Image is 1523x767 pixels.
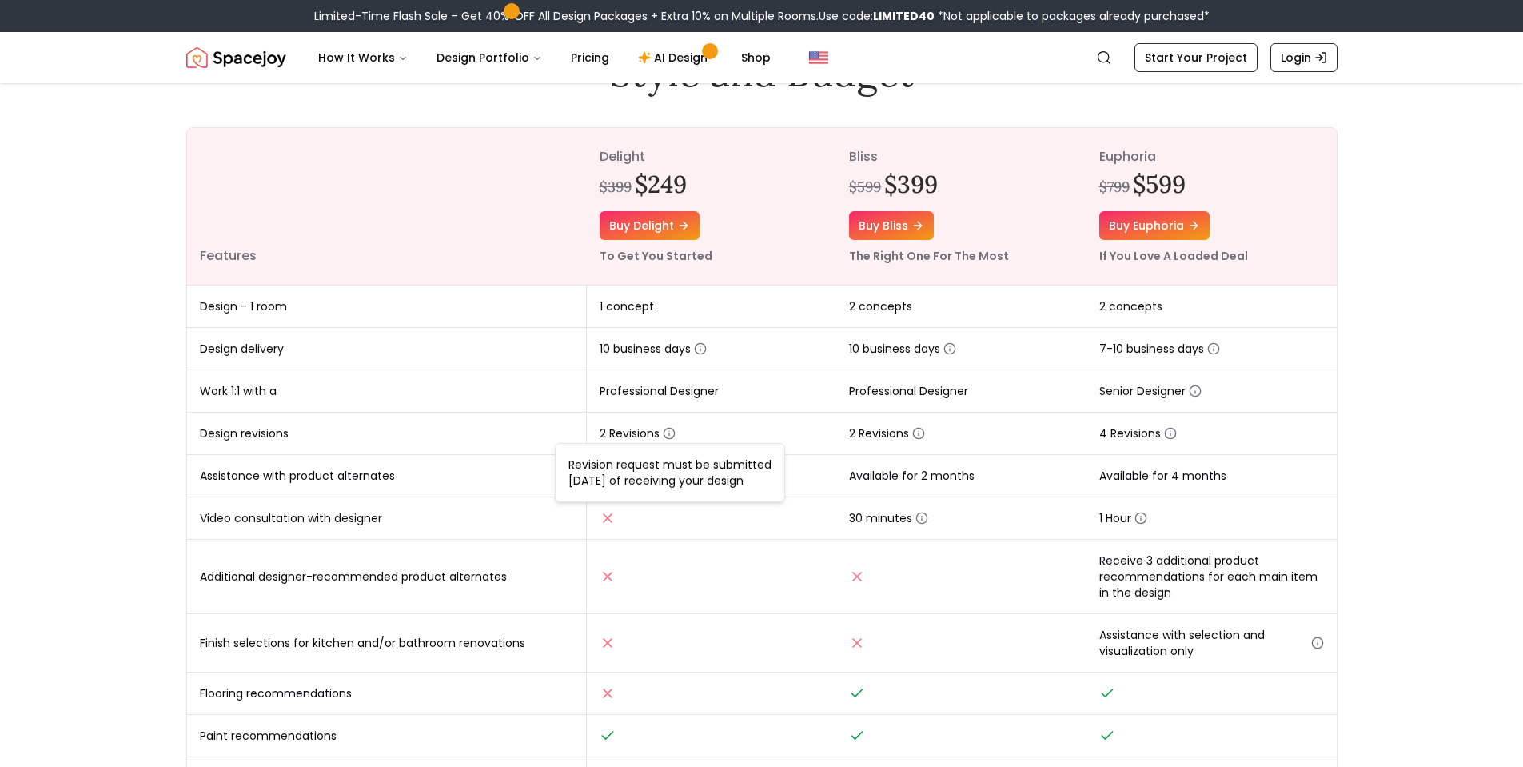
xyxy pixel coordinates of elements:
a: Login [1270,43,1338,72]
td: Available for 2 months [836,455,1086,497]
td: Available for 4 months [1086,455,1337,497]
span: 30 minutes [849,510,928,526]
span: Use code: [819,8,935,24]
small: To Get You Started [600,248,712,264]
span: 2 concepts [1099,298,1162,314]
span: Professional Designer [600,383,719,399]
a: Buy euphoria [1099,211,1210,240]
div: Limited-Time Flash Sale – Get 40% OFF All Design Packages + Extra 10% on Multiple Rooms. [314,8,1210,24]
p: bliss [849,147,1074,166]
td: Receive 3 additional product recommendations for each main item in the design [1086,540,1337,614]
div: $599 [849,176,881,198]
td: Assistance with product alternates [187,455,587,497]
img: Spacejoy Logo [186,42,286,74]
span: 10 business days [600,341,707,357]
a: Buy delight [600,211,700,240]
h2: $599 [1133,170,1186,198]
button: How It Works [305,42,421,74]
span: 7-10 business days [1099,341,1220,357]
a: Spacejoy [186,42,286,74]
td: Design revisions [187,413,587,455]
small: The Right One For The Most [849,248,1009,264]
nav: Main [305,42,783,74]
a: AI Design [625,42,725,74]
b: LIMITED40 [873,8,935,24]
span: 4 Revisions [1099,425,1177,441]
span: Senior Designer [1099,383,1202,399]
a: Start Your Project [1134,43,1258,72]
span: Professional Designer [849,383,968,399]
span: 2 Revisions [849,425,925,441]
p: euphoria [1099,147,1324,166]
nav: Global [186,32,1338,83]
span: 2 concepts [849,298,912,314]
a: Shop [728,42,783,74]
td: Additional designer-recommended product alternates [187,540,587,614]
td: Design - 1 room [187,286,587,328]
td: Design delivery [187,328,587,370]
span: Assistance with selection and visualization only [1099,627,1324,659]
span: 2 Revisions [600,425,676,441]
small: If You Love A Loaded Deal [1099,248,1248,264]
a: Buy bliss [849,211,934,240]
span: *Not applicable to packages already purchased* [935,8,1210,24]
span: 10 business days [849,341,956,357]
td: Paint recommendations [187,715,587,757]
h1: Interior Design Packages That Fit Your Style and Budget [404,3,1120,95]
img: United States [809,48,828,67]
a: Pricing [558,42,622,74]
div: Revision request must be submitted [DATE] of receiving your design [555,443,785,502]
h2: $249 [635,170,687,198]
h2: $399 [884,170,938,198]
p: delight [600,147,824,166]
span: 1 Hour [1099,510,1147,526]
td: Finish selections for kitchen and/or bathroom renovations [187,614,587,673]
span: 1 concept [600,298,654,314]
div: $799 [1099,176,1130,198]
td: Work 1:1 with a [187,370,587,413]
button: Design Portfolio [424,42,555,74]
div: $399 [600,176,632,198]
td: Video consultation with designer [187,497,587,540]
th: Features [187,128,587,286]
td: Flooring recommendations [187,673,587,715]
